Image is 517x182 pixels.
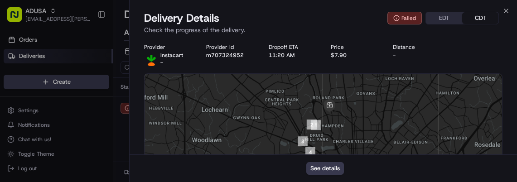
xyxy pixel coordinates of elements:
[331,52,378,59] div: $7.90
[269,43,316,51] div: Dropoff ETA
[307,120,317,129] div: 2
[462,12,498,24] button: CDT
[426,12,462,24] button: EDT
[206,43,254,51] div: Provider Id
[331,43,378,51] div: Price
[269,52,316,59] div: 11:20 AM
[160,52,183,59] span: Instacart
[298,136,308,146] div: 3
[305,147,315,157] div: 4
[311,120,321,130] div: 1
[144,25,503,34] p: Check the progress of the delivery.
[393,52,440,59] div: -
[144,11,219,25] span: Delivery Details
[144,43,192,51] div: Provider
[206,52,244,59] button: m707324952
[306,162,344,175] button: See details
[160,59,163,66] span: -
[387,12,422,24] button: Failed
[144,52,159,66] img: profile_instacart_ahold_partner.png
[393,43,440,51] div: Distance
